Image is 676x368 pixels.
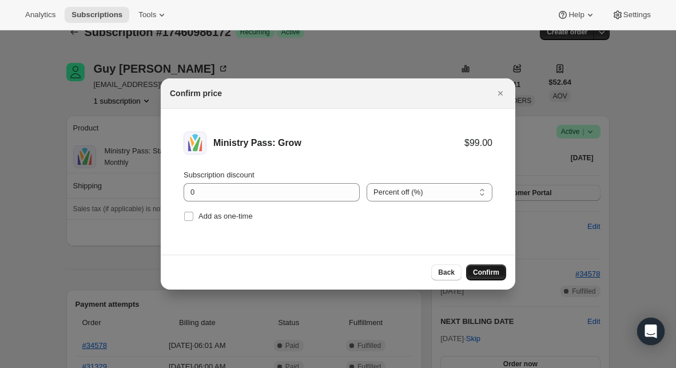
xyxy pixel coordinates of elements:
img: Ministry Pass: Grow [184,132,206,155]
span: Tools [138,10,156,19]
span: Analytics [25,10,55,19]
button: Analytics [18,7,62,23]
div: $99.00 [464,137,492,149]
span: Back [438,268,455,277]
button: Subscriptions [65,7,129,23]
button: Settings [605,7,658,23]
span: Help [568,10,584,19]
button: Close [492,85,508,101]
span: Subscriptions [71,10,122,19]
button: Confirm [466,264,506,280]
span: Add as one-time [198,212,253,220]
button: Tools [132,7,174,23]
div: Open Intercom Messenger [637,318,665,345]
span: Subscription discount [184,171,255,179]
span: Confirm [473,268,499,277]
button: Back [431,264,462,280]
h2: Confirm price [170,88,222,99]
div: Ministry Pass: Grow [213,137,464,149]
button: Help [550,7,602,23]
span: Settings [623,10,651,19]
